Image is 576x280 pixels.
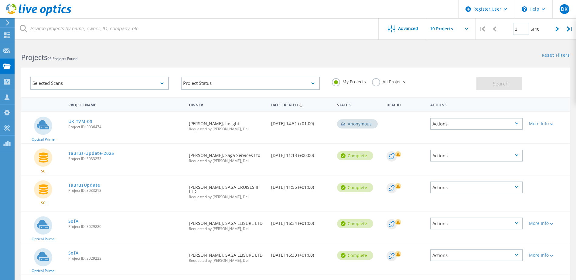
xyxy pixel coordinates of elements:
div: [PERSON_NAME], SAGA CRUISES II LTD [186,175,268,205]
div: Actions [430,218,523,229]
input: Search projects by name, owner, ID, company, etc [15,18,379,39]
div: Actions [430,150,523,162]
button: Search [476,77,522,90]
div: Actions [430,182,523,193]
div: Complete [337,251,373,260]
div: More Info [529,221,567,225]
div: [DATE] 11:55 (+01:00) [268,175,334,195]
div: Selected Scans [30,77,169,90]
span: Project ID: 3033213 [68,189,183,192]
span: Requested by [PERSON_NAME], Dell [189,159,265,163]
div: Actions [430,118,523,130]
a: SofA [68,219,79,223]
span: Project ID: 3033253 [68,157,183,161]
div: Project Status [181,77,319,90]
div: Project Name [65,99,186,110]
div: Date Created [268,99,334,110]
span: SC [41,201,46,205]
div: Deal Id [383,99,428,110]
div: Complete [337,183,373,192]
div: [DATE] 14:51 (+01:00) [268,112,334,132]
span: Search [493,80,509,87]
label: All Projects [372,78,405,84]
span: Project ID: 3036474 [68,125,183,129]
div: [DATE] 16:34 (+01:00) [268,212,334,232]
label: My Projects [332,78,366,84]
span: of 10 [531,27,539,32]
a: SofA [68,251,79,255]
span: SC [41,169,46,173]
div: [PERSON_NAME], Saga Services Ltd [186,144,268,169]
span: Optical Prime [32,138,55,141]
span: Project ID: 3029226 [68,225,183,228]
b: Projects [21,52,47,62]
span: Project ID: 3029223 [68,257,183,260]
div: Complete [337,219,373,228]
span: Optical Prime [32,237,55,241]
span: Requested by [PERSON_NAME], Dell [189,227,265,231]
span: Requested by [PERSON_NAME], Dell [189,127,265,131]
div: Owner [186,99,268,110]
a: Taurus-Update-2025 [68,151,114,155]
div: Actions [427,99,526,110]
span: DK [561,7,567,12]
a: UKITVM-03 [68,119,93,124]
div: Complete [337,151,373,160]
div: | [476,18,488,40]
span: Optical Prime [32,269,55,273]
div: [DATE] 16:33 (+01:00) [268,243,334,263]
div: [PERSON_NAME], SAGA LEISURE LTD [186,212,268,237]
div: Actions [430,249,523,261]
span: Requested by [PERSON_NAME], Dell [189,195,265,199]
a: Reset Filters [542,53,570,58]
svg: \n [522,6,527,12]
span: Requested by [PERSON_NAME], Dell [189,259,265,262]
div: Status [334,99,383,110]
div: | [564,18,576,40]
div: More Info [529,253,567,257]
span: 96 Projects Found [47,56,77,61]
a: TaurusUpdate [68,183,100,187]
span: Advanced [398,26,418,31]
a: Live Optics Dashboard [6,13,71,17]
div: Anonymous [337,119,378,128]
div: [DATE] 11:13 (+00:00) [268,144,334,164]
div: More Info [529,122,567,126]
div: [PERSON_NAME], SAGA LEISURE LTD [186,243,268,268]
div: [PERSON_NAME], Insight [186,112,268,137]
